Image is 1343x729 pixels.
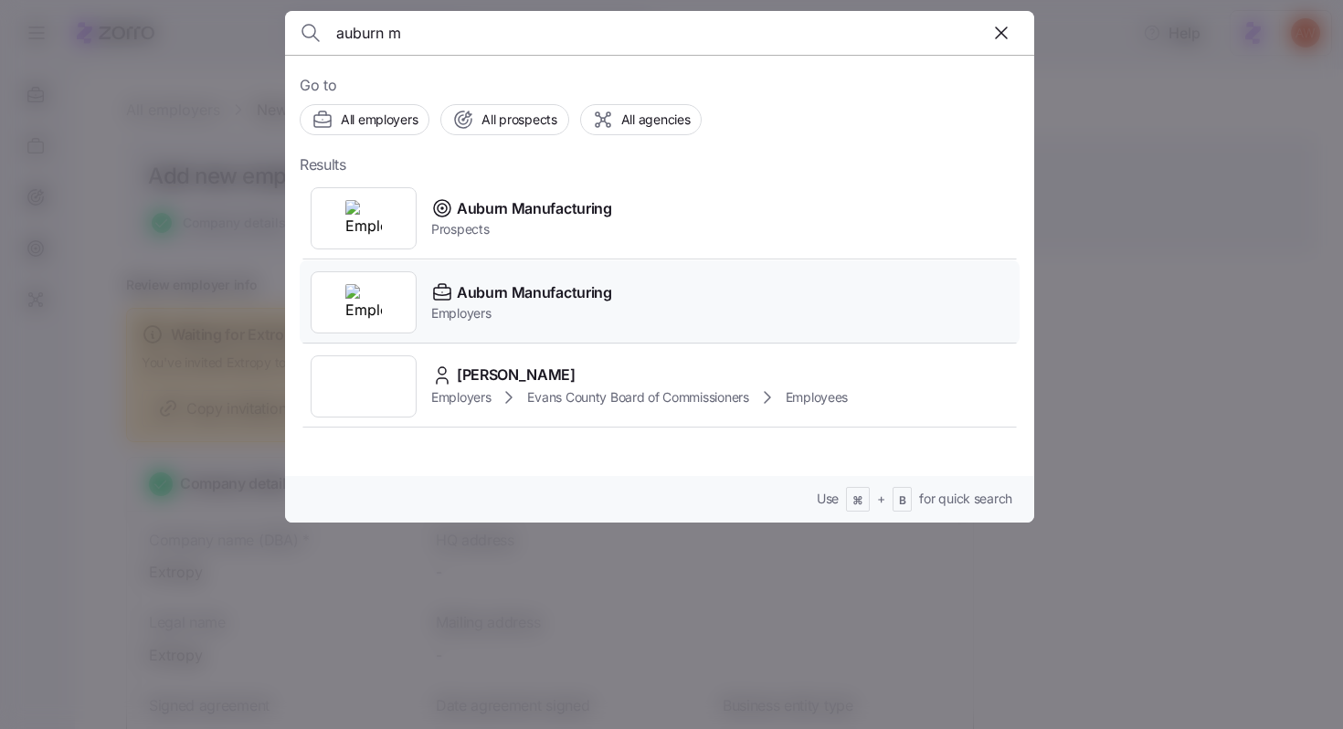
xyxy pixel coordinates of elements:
span: Evans County Board of Commissioners [527,388,748,407]
span: B [899,493,906,509]
span: + [877,490,885,508]
img: Employer logo [345,284,382,321]
span: Employees [786,388,848,407]
span: Employers [431,304,612,322]
span: Use [817,490,839,508]
span: Auburn Manufacturing [457,197,612,220]
span: All prospects [481,111,556,129]
img: Employer logo [345,200,382,237]
span: [PERSON_NAME] [457,364,576,386]
span: Employers [431,388,491,407]
span: Go to [300,74,1020,97]
button: All agencies [580,104,703,135]
button: All prospects [440,104,568,135]
span: Prospects [431,220,612,238]
span: ⌘ [852,493,863,509]
span: All agencies [621,111,691,129]
button: All employers [300,104,429,135]
span: Auburn Manufacturing [457,281,612,304]
span: Results [300,153,346,176]
span: All employers [341,111,418,129]
span: for quick search [919,490,1012,508]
